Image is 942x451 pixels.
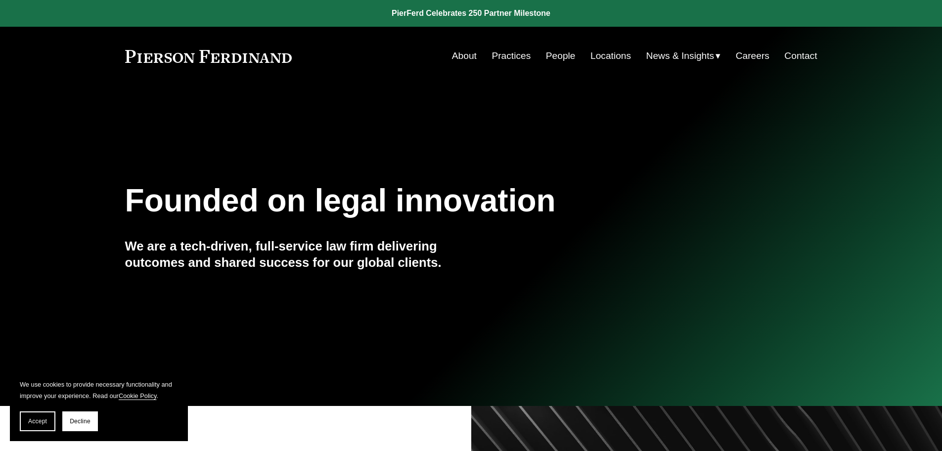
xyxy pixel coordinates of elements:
[452,47,477,65] a: About
[125,238,471,270] h4: We are a tech-driven, full-service law firm delivering outcomes and shared success for our global...
[119,392,157,400] a: Cookie Policy
[590,47,631,65] a: Locations
[62,411,98,431] button: Decline
[646,48,715,65] span: News & Insights
[125,183,702,219] h1: Founded on legal innovation
[492,47,531,65] a: Practices
[10,369,188,441] section: Cookie banner
[28,418,47,425] span: Accept
[70,418,90,425] span: Decline
[20,379,178,401] p: We use cookies to provide necessary functionality and improve your experience. Read our .
[20,411,55,431] button: Accept
[784,47,817,65] a: Contact
[646,47,721,65] a: folder dropdown
[736,47,769,65] a: Careers
[546,47,576,65] a: People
